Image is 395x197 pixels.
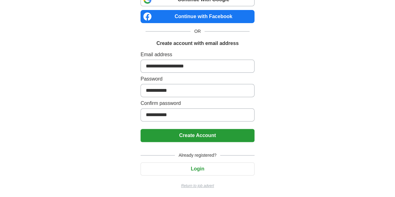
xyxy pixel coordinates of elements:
h1: Create account with email address [156,40,239,47]
label: Confirm password [141,100,254,107]
button: Login [141,162,254,175]
span: OR [190,28,205,35]
label: Email address [141,51,254,58]
span: Already registered? [175,152,220,159]
a: Return to job advert [141,183,254,189]
label: Password [141,75,254,83]
a: Continue with Facebook [141,10,254,23]
button: Create Account [141,129,254,142]
a: Login [141,166,254,171]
